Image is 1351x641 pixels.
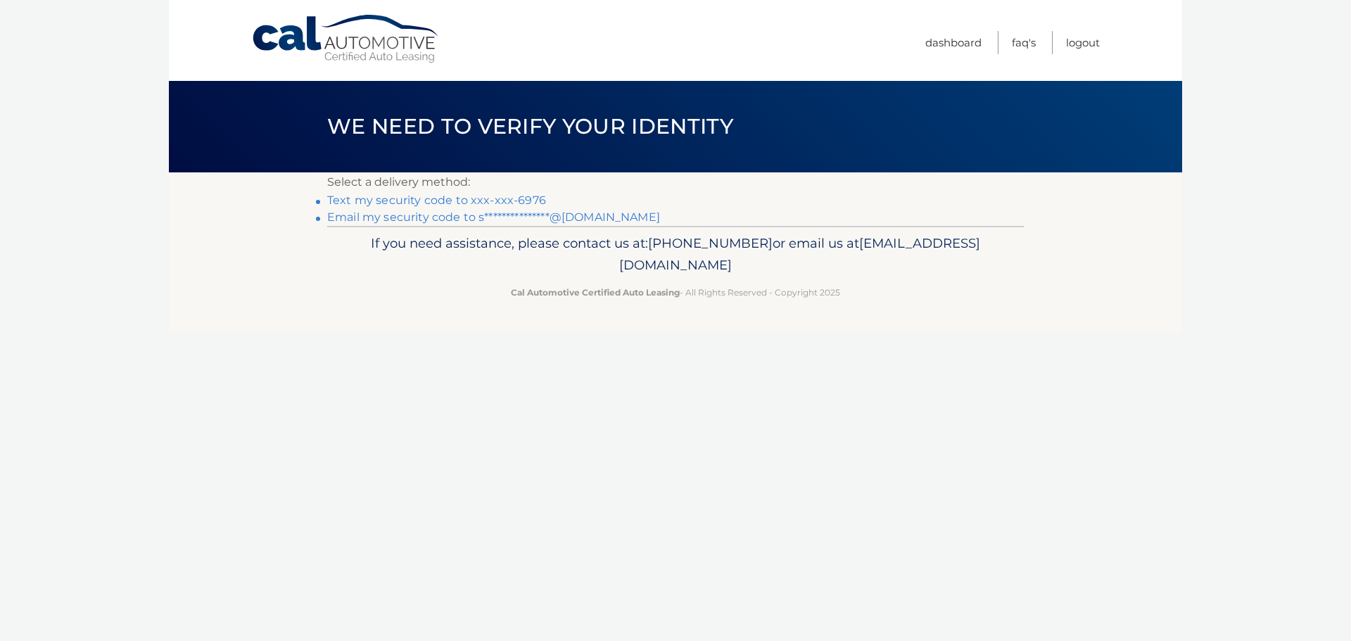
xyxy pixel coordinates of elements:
span: We need to verify your identity [327,113,733,139]
span: [PHONE_NUMBER] [648,235,773,251]
p: - All Rights Reserved - Copyright 2025 [336,285,1015,300]
strong: Cal Automotive Certified Auto Leasing [511,287,680,298]
p: If you need assistance, please contact us at: or email us at [336,232,1015,277]
a: Cal Automotive [251,14,441,64]
a: Text my security code to xxx-xxx-6976 [327,193,546,207]
p: Select a delivery method: [327,172,1024,192]
a: FAQ's [1012,31,1036,54]
a: Dashboard [925,31,982,54]
a: Logout [1066,31,1100,54]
